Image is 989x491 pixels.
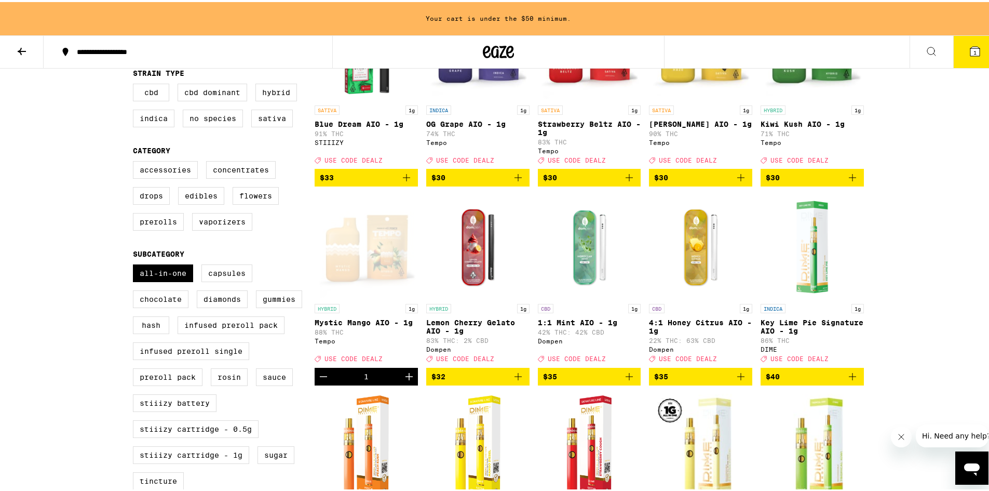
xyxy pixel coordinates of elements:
img: Dompen - 1:1 Mint AIO - 1g [538,193,641,297]
label: Flowers [233,185,279,203]
label: STIIIZY Cartridge - 1g [133,444,249,462]
span: USE CODE DEALZ [659,155,717,162]
span: $40 [766,370,780,379]
label: STIIIZY Cartridge - 0.5g [133,418,259,436]
label: Drops [133,185,170,203]
p: CBD [649,302,665,311]
p: 1g [405,103,418,113]
div: Tempo [761,137,864,144]
label: Accessories [133,159,198,177]
p: 1g [405,302,418,311]
button: Add to bag [761,167,864,184]
span: $33 [320,171,334,180]
label: Infused Preroll Pack [178,314,284,332]
img: Dompen - Lemon Cherry Gelato AIO - 1g [426,193,530,297]
button: Increment [400,366,418,383]
button: Add to bag [426,167,530,184]
p: Lemon Cherry Gelato AIO - 1g [426,316,530,333]
p: 88% THC [315,327,418,334]
span: USE CODE DEALZ [770,155,829,162]
p: SATIVA [315,103,340,113]
label: Indica [133,108,174,125]
label: CBD [133,82,169,99]
button: Add to bag [649,167,752,184]
div: STIIIZY [315,137,418,144]
p: 1g [628,103,641,113]
label: No Species [183,108,243,125]
p: 1g [851,103,864,113]
label: Vaporizers [192,211,252,229]
p: OG Grape AIO - 1g [426,118,530,126]
span: Hi. Need any help? [6,7,75,16]
p: 1g [851,302,864,311]
label: Concentrates [206,159,276,177]
span: $30 [431,171,445,180]
label: Sugar [258,444,294,462]
p: 1g [740,302,752,311]
iframe: Close message [891,424,912,445]
label: Edibles [178,185,224,203]
p: 1g [517,103,530,113]
p: Key Lime Pie Signature AIO - 1g [761,316,864,333]
span: $35 [543,370,557,379]
span: USE CODE DEALZ [436,354,494,361]
iframe: Message from company [916,422,988,445]
span: USE CODE DEALZ [436,155,494,162]
p: Mystic Mango AIO - 1g [315,316,418,325]
p: HYBRID [315,302,340,311]
p: 83% THC [538,137,641,143]
button: Add to bag [315,167,418,184]
label: CBD Dominant [178,82,247,99]
div: Tempo [426,137,530,144]
span: $30 [766,171,780,180]
label: Preroll Pack [133,366,202,384]
p: HYBRID [761,103,785,113]
p: 86% THC [761,335,864,342]
p: 1g [740,103,752,113]
p: Blue Dream AIO - 1g [315,118,418,126]
label: Hybrid [255,82,297,99]
legend: Subcategory [133,248,184,256]
label: Rosin [211,366,248,384]
button: Add to bag [649,366,752,383]
button: Add to bag [426,366,530,383]
p: 22% THC: 63% CBD [649,335,752,342]
label: Hash [133,314,169,332]
div: Tempo [649,137,752,144]
p: 1g [628,302,641,311]
p: 74% THC [426,128,530,135]
span: USE CODE DEALZ [548,354,606,361]
span: USE CODE DEALZ [659,354,717,361]
div: Dompen [649,344,752,351]
span: $35 [654,370,668,379]
p: [PERSON_NAME] AIO - 1g [649,118,752,126]
p: INDICA [761,302,785,311]
div: 1 [364,370,369,379]
p: SATIVA [649,103,674,113]
label: Prerolls [133,211,184,229]
span: $30 [654,171,668,180]
span: $32 [431,370,445,379]
div: Tempo [315,336,418,342]
label: Sativa [251,108,293,125]
p: 91% THC [315,128,418,135]
label: STIIIZY Battery [133,392,216,410]
label: Diamonds [197,288,248,306]
p: SATIVA [538,103,563,113]
p: INDICA [426,103,451,113]
label: Chocolate [133,288,188,306]
div: Tempo [538,145,641,152]
p: HYBRID [426,302,451,311]
button: Decrement [315,366,332,383]
p: 1:1 Mint AIO - 1g [538,316,641,325]
label: Infused Preroll Single [133,340,249,358]
button: Add to bag [538,366,641,383]
p: 90% THC [649,128,752,135]
a: Open page for 1:1 Mint AIO - 1g from Dompen [538,193,641,365]
div: DIME [761,344,864,351]
p: 83% THC: 2% CBD [426,335,530,342]
a: Open page for Lemon Cherry Gelato AIO - 1g from Dompen [426,193,530,365]
p: Kiwi Kush AIO - 1g [761,118,864,126]
label: Capsules [201,262,252,280]
span: USE CODE DEALZ [548,155,606,162]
